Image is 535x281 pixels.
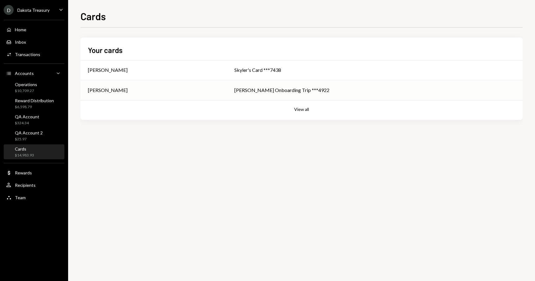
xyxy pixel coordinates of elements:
a: Cards$14,983.93 [4,144,64,159]
a: Home [4,24,64,35]
div: [PERSON_NAME] [88,86,128,94]
a: Recipients [4,179,64,191]
div: Cards [15,146,34,151]
div: $10,709.27 [15,88,37,94]
h1: Cards [80,10,106,22]
a: Transactions [4,49,64,60]
div: Team [15,195,26,200]
a: Accounts [4,68,64,79]
a: Team [4,192,64,203]
div: Rewards [15,170,32,175]
button: View all [294,107,309,112]
a: Reward Distribution$6,598.79 [4,96,64,111]
div: Operations [15,82,37,87]
div: Accounts [15,71,34,76]
h2: Your cards [88,45,123,55]
div: QA Account 2 [15,130,43,135]
div: Recipients [15,182,36,188]
div: Inbox [15,39,26,45]
div: Dakota Treasury [17,7,50,13]
div: Transactions [15,52,40,57]
div: Reward Distribution [15,98,54,103]
a: Rewards [4,167,64,178]
a: QA Account$324.34 [4,112,64,127]
div: QA Account [15,114,39,119]
div: $6,598.79 [15,104,54,110]
a: Operations$10,709.27 [4,80,64,95]
div: Skyler's Card ***7438 [234,66,515,74]
div: $25.97 [15,137,43,142]
div: Home [15,27,26,32]
a: QA Account 2$25.97 [4,128,64,143]
div: [PERSON_NAME] Onboarding Trip ***4922 [234,86,515,94]
div: $324.34 [15,121,39,126]
div: [PERSON_NAME] [88,66,128,74]
div: $14,983.93 [15,153,34,158]
div: D [4,5,14,15]
a: Inbox [4,36,64,47]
